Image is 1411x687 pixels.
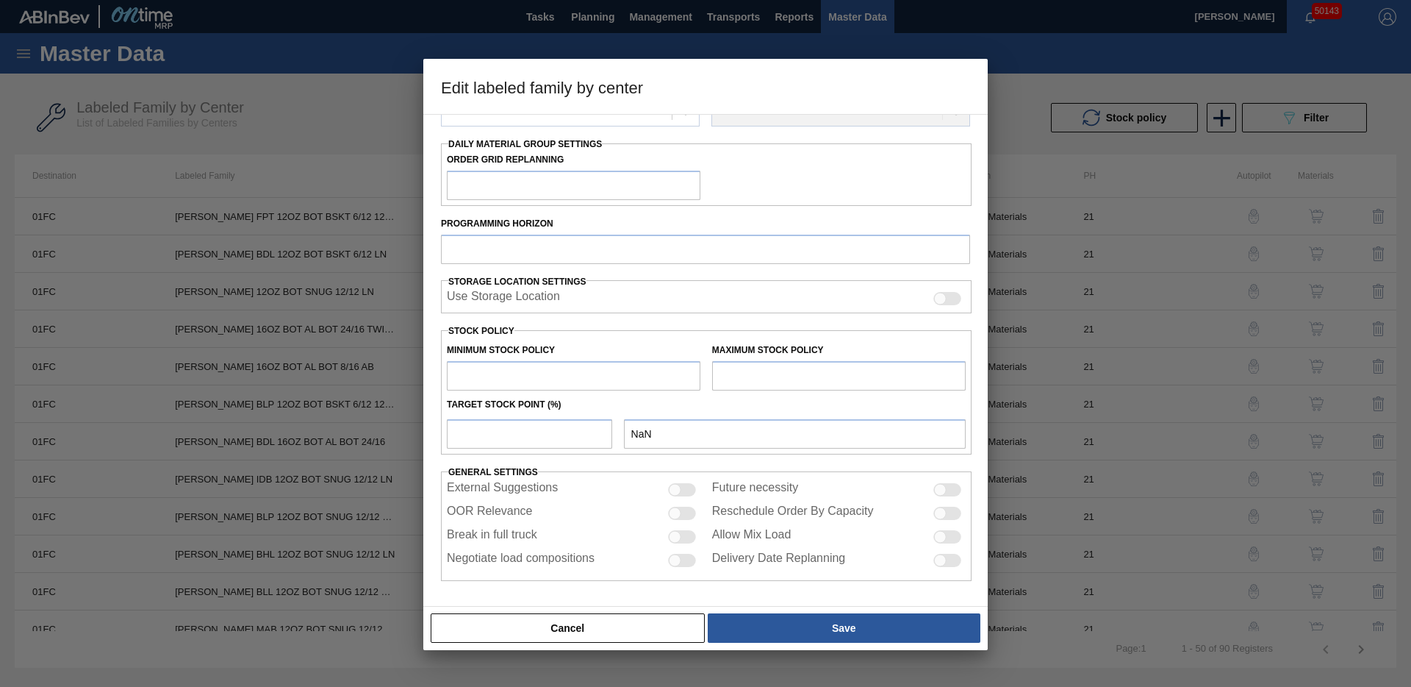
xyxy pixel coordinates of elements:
label: Negotiate load compositions [447,552,595,569]
label: Delivery Date Replanning [712,552,845,569]
label: Order Grid Replanning [447,149,700,171]
label: Allow Mix Load [712,528,791,546]
label: When enabled, the system will display stocks from different storage locations. [447,290,560,307]
label: Target Stock Point (%) [447,399,561,410]
h3: Edit labeled family by center [423,59,988,115]
label: Maximum Stock Policy [712,345,824,355]
span: Daily Material Group Settings [448,139,602,149]
button: Save [708,613,980,643]
label: OOR Relevance [447,505,533,522]
label: External Suggestions [447,481,558,499]
label: Minimum Stock Policy [447,345,555,355]
label: Reschedule Order By Capacity [712,505,874,522]
label: Break in full truck [447,528,537,546]
span: General settings [448,467,538,477]
span: Storage Location Settings [448,277,586,287]
label: Future necessity [712,481,798,499]
button: Cancel [431,613,705,643]
label: Stock Policy [448,326,514,336]
label: Programming Horizon [441,213,970,235]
